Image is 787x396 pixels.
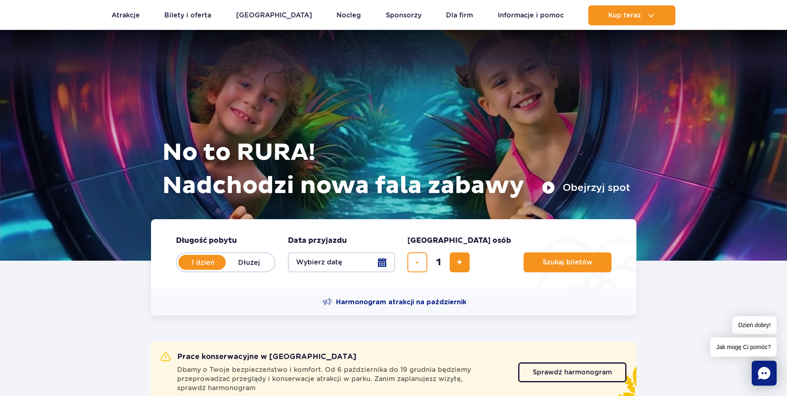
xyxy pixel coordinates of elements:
label: 1 dzień [179,254,227,271]
button: Wybierz datę [288,252,395,272]
span: Kup teraz [608,12,641,19]
span: Długość pobytu [176,236,237,246]
span: [GEOGRAPHIC_DATA] osób [407,236,511,246]
button: Kup teraz [588,5,675,25]
a: Sprawdź harmonogram [518,362,626,382]
span: Jak mogę Ci pomóc? [710,337,777,357]
h2: Prace konserwacyjne w [GEOGRAPHIC_DATA] [161,352,356,362]
button: Obejrzyj spot [542,181,630,194]
span: Data przyjazdu [288,236,347,246]
span: Sprawdź harmonogram [533,369,612,376]
input: liczba biletów [429,252,448,272]
a: Atrakcje [112,5,140,25]
span: Dbamy o Twoje bezpieczeństwo i komfort. Od 6 października do 19 grudnia będziemy przeprowadzać pr... [177,365,508,393]
form: Planowanie wizyty w Park of Poland [151,219,636,289]
h1: No to RURA! Nadchodzi nowa fala zabawy [162,136,630,203]
span: Szukaj biletów [543,259,592,266]
a: [GEOGRAPHIC_DATA] [236,5,312,25]
button: Szukaj biletów [524,252,612,272]
a: Dla firm [446,5,473,25]
a: Sponsorzy [386,5,422,25]
button: dodaj bilet [450,252,470,272]
a: Nocleg [336,5,361,25]
button: usuń bilet [407,252,427,272]
span: Dzień dobry! [732,316,777,334]
span: Harmonogram atrakcji na październik [336,298,466,307]
a: Harmonogram atrakcji na październik [323,297,466,307]
a: Informacje i pomoc [498,5,564,25]
a: Bilety i oferta [164,5,211,25]
div: Chat [752,361,777,386]
label: Dłużej [226,254,273,271]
